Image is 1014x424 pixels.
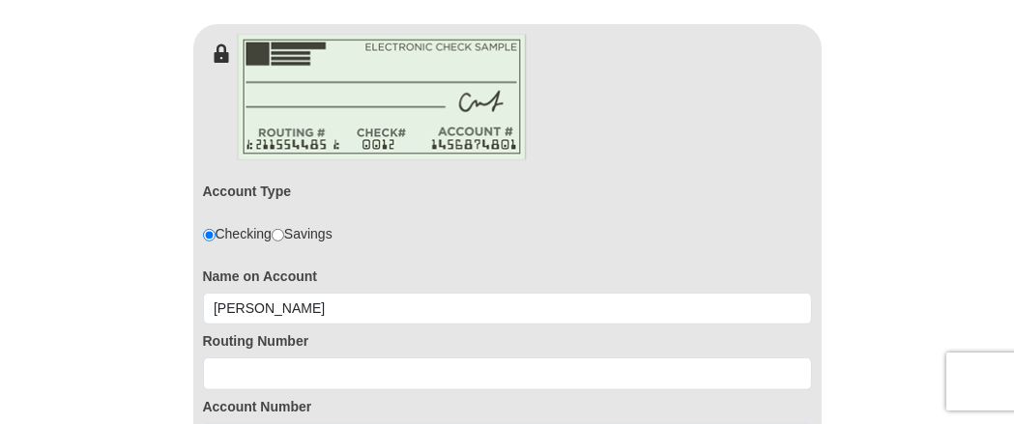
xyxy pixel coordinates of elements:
[203,331,812,351] label: Routing Number
[237,34,527,160] img: check-en.png
[203,397,812,416] label: Account Number
[203,267,812,286] label: Name on Account
[203,224,333,243] div: Checking Savings
[203,182,292,201] label: Account Type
